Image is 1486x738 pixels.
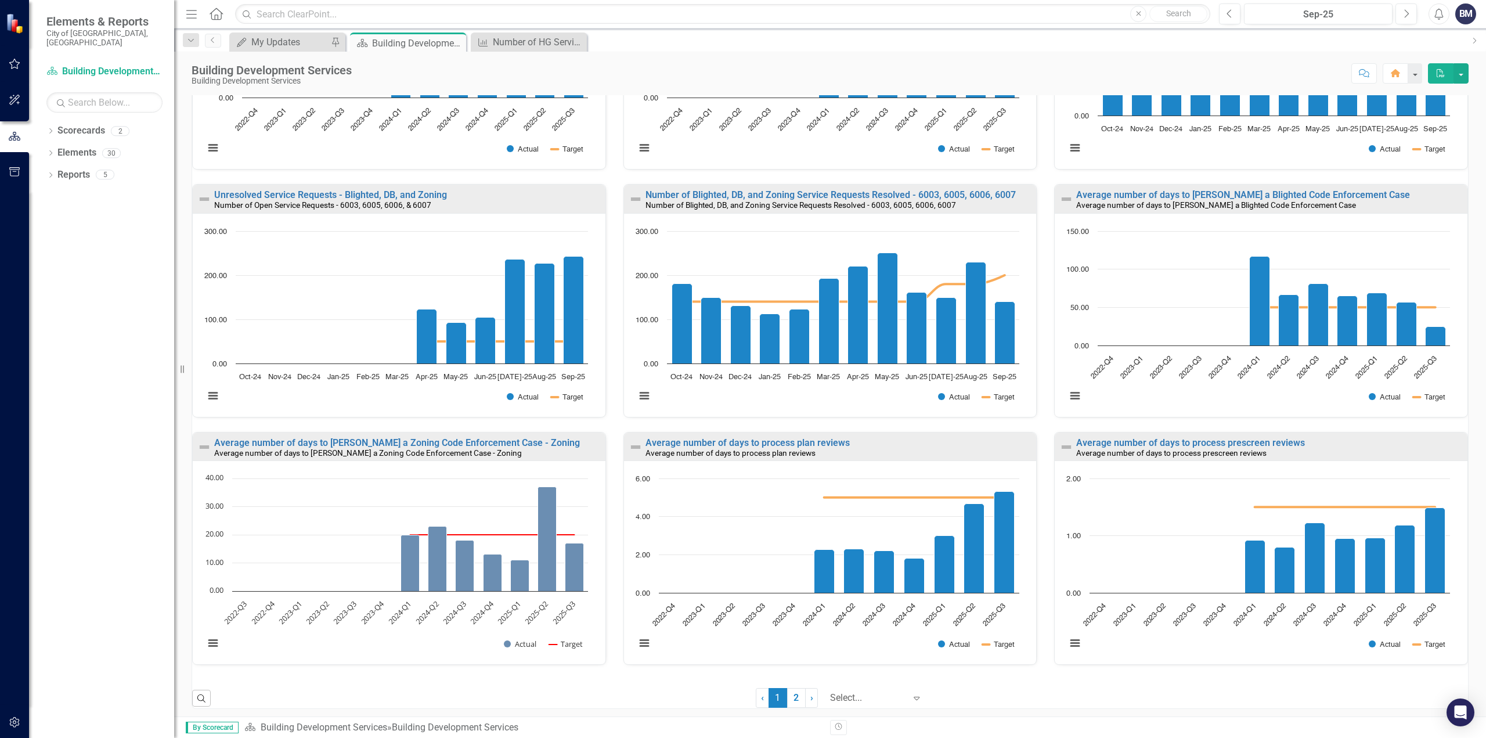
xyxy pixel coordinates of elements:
[636,388,652,404] button: View chart menu, Chart
[636,552,650,559] text: 2.00
[232,35,328,49] a: My Updates
[551,145,583,153] button: Show Target
[630,225,1025,414] svg: Interactive chart
[670,373,692,381] text: Oct-24
[239,373,261,381] text: Oct-24
[1426,326,1446,345] path: 2025-Q3, 25. Actual.
[983,393,1015,401] button: Show Target
[212,361,227,368] text: 0.00
[205,388,221,404] button: View chart menu, Chart
[835,107,861,132] text: 2024-Q2
[771,602,797,628] text: 2023-Q4
[1394,125,1418,133] text: Aug-25
[861,602,887,628] text: 2024-Q3
[456,541,474,592] path: 2024-Q3, 18. Actual.
[46,65,163,78] a: Building Development Services
[1248,125,1271,133] text: Mar-25
[210,585,223,595] text: 0.00
[507,393,539,401] button: Show Actual
[1354,355,1380,380] text: 2025-Q1
[205,501,223,511] text: 30.00
[1142,602,1168,628] text: 2023-Q2
[413,599,441,626] text: 2024-Q2
[57,146,96,160] a: Elements
[378,107,403,132] text: 2024-Q1
[204,316,227,324] text: 100.00
[538,487,557,592] path: 2025-Q2, 37. Actual.
[1367,293,1387,345] path: 2025-Q1, 69. Actual.
[186,722,239,733] span: By Scorecard
[1278,125,1300,133] text: Apr-25
[504,639,536,649] button: Show Actual
[787,373,810,381] text: Feb-25
[801,602,827,628] text: 2024-Q1
[222,599,249,626] text: 2022-Q3
[1066,590,1081,597] text: 0.00
[993,373,1016,381] text: Sep-25
[651,602,677,628] text: 2022-Q4
[1130,125,1153,133] text: Nov-24
[630,473,1025,661] svg: Interactive chart
[197,440,211,454] img: Not Defined
[204,228,227,236] text: 300.00
[443,373,468,381] text: May-25
[246,532,577,537] g: Target, series 2 of 2. Line with 13 data points.
[892,602,917,628] text: 2024-Q4
[497,373,532,381] text: [DATE]-25
[636,635,652,651] button: View chart menu, Chart
[1082,602,1108,628] text: 2022-Q4
[1113,305,1438,309] g: Target, series 2 of 2. Line with 12 data points.
[701,297,721,363] path: Nov-24, 149. Actual.
[645,189,1016,200] a: Number of Blighted, DB, and Zoning Service Requests Resolved - 6003, 6005, 6006, 6007
[1149,355,1174,380] text: 2023-Q2
[359,599,387,627] text: 2023-Q4
[1413,393,1445,401] button: Show Target
[1263,602,1288,628] text: 2024-Q2
[636,316,658,324] text: 100.00
[1061,473,1462,661] div: Chart. Highcharts interactive chart.
[192,432,606,665] div: Double-Click to Edit
[111,126,129,136] div: 2
[1413,640,1445,649] button: Show Target
[46,92,163,113] input: Search Below...
[493,35,584,49] div: Number of HG Service Requests Submitted Quarterly
[1413,355,1438,380] text: 2025-Q3
[249,599,277,627] text: 2022-Q4
[951,602,977,628] text: 2025-Q2
[1061,225,1462,414] div: Chart. Highcharts interactive chart.
[1102,125,1124,133] text: Oct-24
[1325,355,1350,380] text: 2024-Q4
[291,107,317,132] text: 2023-Q2
[1113,256,1446,345] g: Actual, series 1 of 2. Bar series with 12 bars.
[1455,3,1476,24] div: BM
[436,107,461,132] text: 2024-Q3
[818,278,839,363] path: Mar-25, 193. Actual.
[386,599,413,626] text: 2024-Q1
[214,189,447,200] a: Unresolved Service Requests - Blighted, DB, and Zoning
[1248,8,1388,21] div: Sep-25
[46,15,163,28] span: Elements & Reports
[1061,473,1456,661] svg: Interactive chart
[475,317,496,363] path: Jun-25, 105. Actual.
[1384,355,1409,380] text: 2025-Q2
[994,301,1015,363] path: Sep-25, 140. Actual.
[197,192,211,206] img: Not Defined
[938,640,970,649] button: Show Actual
[630,473,1031,661] div: Chart. Highcharts interactive chart.
[928,373,963,381] text: [DATE]-25
[644,361,658,368] text: 0.00
[96,170,114,180] div: 5
[843,549,864,593] path: 2024-Q2, 2.29. Actual.
[1066,228,1089,236] text: 150.00
[441,599,468,626] text: 2024-Q3
[1090,355,1116,380] text: 2022-Q4
[1413,145,1445,153] button: Show Target
[1383,602,1408,628] text: 2025-Q2
[219,95,233,102] text: 0.00
[199,473,600,661] div: Chart. Highcharts interactive chart.
[711,602,737,628] text: 2023-Q2
[564,256,584,363] path: Sep-25, 243. Actual.
[629,192,643,206] img: Not Defined
[1173,602,1198,628] text: 2023-Q3
[507,145,539,153] button: Show Actual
